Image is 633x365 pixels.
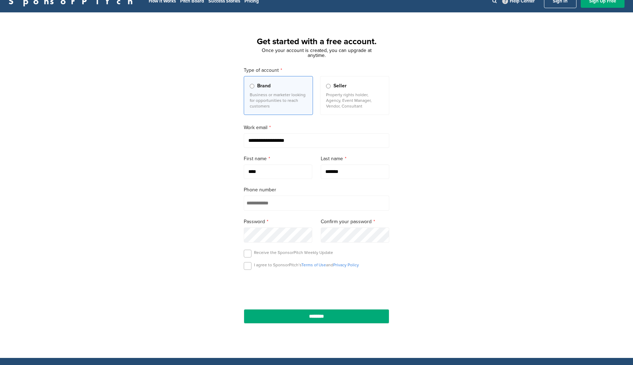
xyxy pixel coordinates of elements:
[254,262,359,268] p: I agree to SponsorPitch’s and
[333,262,359,267] a: Privacy Policy
[326,84,331,88] input: Seller Property rights holder, Agency, Event Manager, Vendor, Consultant
[244,186,389,194] label: Phone number
[276,278,357,299] iframe: reCAPTCHA
[257,82,271,90] span: Brand
[301,262,326,267] a: Terms of Use
[250,84,254,88] input: Brand Business or marketer looking for opportunities to reach customers
[244,124,389,132] label: Work email
[244,155,312,163] label: First name
[244,66,389,74] label: Type of account
[321,218,389,226] label: Confirm your password
[326,92,383,109] p: Property rights holder, Agency, Event Manager, Vendor, Consultant
[244,218,312,226] label: Password
[321,155,389,163] label: Last name
[333,82,347,90] span: Seller
[235,35,398,48] h1: Get started with a free account.
[262,47,372,58] span: Once your account is created, you can upgrade at anytime.
[254,250,333,255] p: Receive the SponsorPitch Weekly Update
[250,92,307,109] p: Business or marketer looking for opportunities to reach customers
